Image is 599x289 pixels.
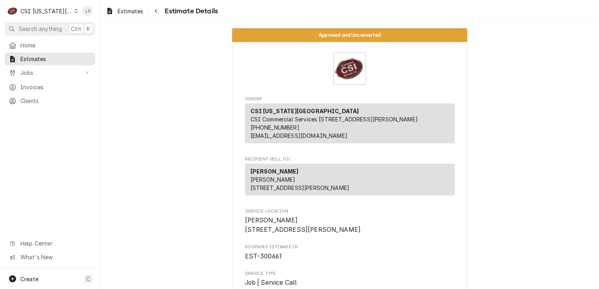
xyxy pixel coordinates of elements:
[333,52,366,85] img: Logo
[232,28,467,42] div: Status
[245,217,361,233] span: [PERSON_NAME] [STREET_ADDRESS][PERSON_NAME]
[245,271,455,287] div: Service Type
[20,83,91,91] span: Invoices
[250,124,299,131] a: [PHONE_NUMBER]
[5,81,95,94] a: Invoices
[250,176,350,191] span: [PERSON_NAME] [STREET_ADDRESS][PERSON_NAME]
[87,25,90,33] span: K
[5,66,95,79] a: Go to Jobs
[82,5,93,16] div: Lindsay Stover's Avatar
[245,279,297,286] span: Job | Service Call
[20,55,91,63] span: Estimates
[19,25,62,33] span: Search anything
[245,164,455,195] div: Recipient (Bill To)
[245,96,455,147] div: Estimate Sender
[5,237,95,250] a: Go to Help Center
[150,5,162,17] button: Navigate back
[250,132,347,139] a: [EMAIL_ADDRESS][DOMAIN_NAME]
[245,103,455,143] div: Sender
[5,52,95,65] a: Estimates
[245,103,455,146] div: Sender
[319,33,381,38] span: Approved and Unconverted
[245,271,455,277] span: Service Type
[250,108,359,114] strong: CSI [US_STATE][GEOGRAPHIC_DATA]
[86,275,90,283] span: C
[245,253,282,260] span: EST-300661
[7,5,18,16] div: C
[245,96,455,102] span: Sender
[20,253,91,261] span: What's New
[5,251,95,264] a: Go to What's New
[5,39,95,52] a: Home
[20,276,38,282] span: Create
[245,278,455,287] span: Service Type
[20,41,91,49] span: Home
[245,208,455,215] span: Service Location
[71,25,81,33] span: Ctrl
[245,208,455,235] div: Service Location
[20,69,80,77] span: Jobs
[20,7,72,15] div: CSI [US_STATE][GEOGRAPHIC_DATA]
[245,216,455,234] span: Service Location
[5,94,95,107] a: Clients
[7,5,18,16] div: CSI Kansas City's Avatar
[118,7,143,15] span: Estimates
[245,164,455,199] div: Recipient (Bill To)
[103,5,146,18] a: Estimates
[245,252,455,261] span: Roopairs Estimate ID
[245,156,455,199] div: Estimate Recipient
[162,6,218,16] span: Estimate Details
[20,97,91,105] span: Clients
[245,244,455,250] span: Roopairs Estimate ID
[5,22,95,36] button: Search anythingCtrlK
[245,156,455,163] span: Recipient (Bill To)
[250,168,299,175] strong: [PERSON_NAME]
[245,244,455,261] div: Roopairs Estimate ID
[250,116,418,123] span: CSI Commercial Services [STREET_ADDRESS][PERSON_NAME]
[82,5,93,16] div: LS
[20,239,91,247] span: Help Center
